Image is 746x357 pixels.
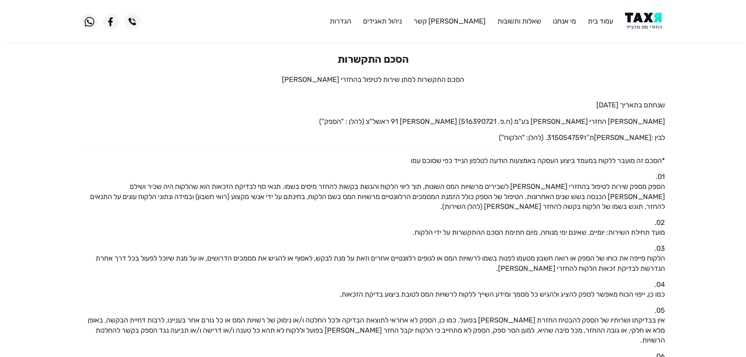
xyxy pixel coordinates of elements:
[81,280,665,290] div: .04
[363,17,402,25] a: ניהול תאגידים
[81,156,665,166] p: *הסכם זה מועבר ללקוח במעמד ביצוע העסקה באמצעות הודעה לטלפון הנייד כפי שסוכם עמו
[588,17,613,25] a: עמוד בית
[414,17,486,25] a: [PERSON_NAME] קשר
[81,117,665,127] p: [PERSON_NAME] החזרי [PERSON_NAME] בע"מ (ח.פ. 516390721) [PERSON_NAME] 91 ראשל"צ (להלן : "הספק")
[81,53,665,65] h1: הסכם התקשרות
[81,14,97,29] img: WhatsApp
[625,13,665,30] img: Logo
[81,172,665,182] div: .01
[553,17,576,25] a: מי אנחנו
[547,133,584,142] span: 315054759
[81,244,665,254] div: .03
[81,228,665,237] p: מועד תחילת השירות: יומיים, שאינם ימי מנוחה, מיום חתימת הסכם ההתקשרות על ידי הלקוח.
[103,14,119,29] img: Facebook
[81,100,665,110] p: שנחתם בתאריך [DATE]
[594,133,651,142] span: [PERSON_NAME]
[81,75,665,85] p: הסכם התקשרות למתן שירות לטיפול בהחזרי [PERSON_NAME]
[81,133,665,143] p: לבין : ת”ז . (להלן: "הלקוח")
[81,254,665,273] p: הלקוח מייפה את כוחו של הספק או רואה חשבון מטעמו לפנות בשמו לרשויות המס או לגופים רלוונטיים אחרים ...
[81,182,665,212] p: הספק מספק שירות לטיפול בהחזרי [PERSON_NAME] לשכירים מרשויות המס השונות, תוך ליווי הלקוח והגשת בקש...
[125,14,140,29] img: Phone
[81,218,665,228] div: .02
[330,17,351,25] a: הגדרות
[81,306,665,315] div: .05
[81,315,665,345] p: אין בבדיקתו ושרותיו של הספק להבטיח החזרת [PERSON_NAME] בפועל. כמו כן, הספק לא אחראי לתוצאת הבדיקה...
[81,290,665,299] p: כמו כן, ייפוי הכוח מאפשר לספק להציג ולהגיש כל מסמך ומידע השייך ללקוח לרשויות המס לטובת ביצוע בדיק...
[497,17,541,25] a: שאלות ותשובות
